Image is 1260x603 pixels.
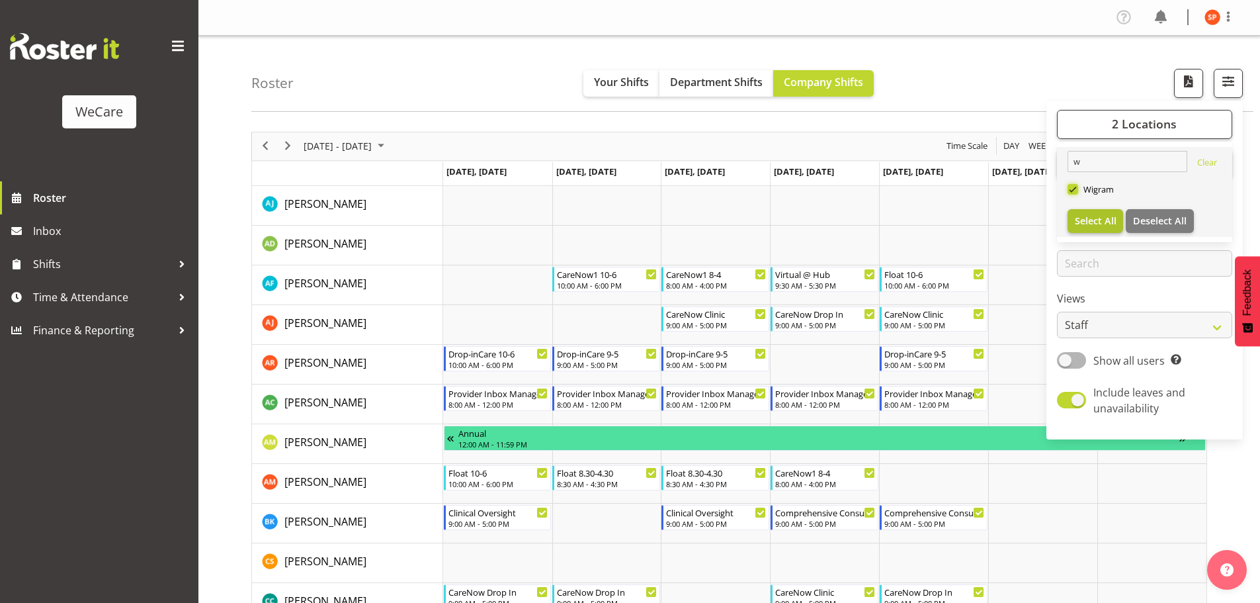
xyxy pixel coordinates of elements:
div: Drop-inCare 9-5 [884,347,984,360]
td: Brian Ko resource [252,504,443,543]
div: Clinical Oversight [448,506,548,519]
div: 9:00 AM - 5:00 PM [775,518,875,529]
div: Alex Ferguson"s event - Float 10-6 Begin From Friday, August 22, 2025 at 10:00:00 AM GMT+12:00 En... [880,267,987,292]
div: Andrew Casburn"s event - Provider Inbox Management Begin From Monday, August 18, 2025 at 8:00:00 ... [444,386,552,411]
div: CareNow Drop In [775,307,875,320]
button: Deselect All [1126,209,1194,233]
img: samantha-poultney11298.jpg [1204,9,1220,25]
div: Andrea Ramirez"s event - Drop-inCare 9-5 Begin From Friday, August 22, 2025 at 9:00:00 AM GMT+12:... [880,346,987,371]
button: Download a PDF of the roster according to the set date range. [1174,69,1203,98]
div: 10:00 AM - 6:00 PM [884,280,984,291]
div: 9:00 AM - 5:00 PM [666,518,766,529]
span: [DATE], [DATE] [665,165,725,177]
div: CareNow1 10-6 [557,267,657,281]
span: [DATE], [DATE] [992,165,1052,177]
h4: Roster [251,75,294,91]
button: Select All [1068,209,1124,233]
div: Float 8.30-4.30 [666,466,766,479]
a: [PERSON_NAME] [284,236,366,252]
a: [PERSON_NAME] [284,434,366,450]
div: Provider Inbox Management [557,387,657,400]
div: Alex Ferguson"s event - Virtual @ Hub Begin From Thursday, August 21, 2025 at 9:30:00 AM GMT+12:0... [771,267,878,292]
div: Amy Johannsen"s event - CareNow Clinic Begin From Wednesday, August 20, 2025 at 9:00:00 AM GMT+12... [661,306,769,332]
td: Andrew Casburn resource [252,385,443,424]
span: Select All [1075,214,1116,227]
span: [PERSON_NAME] [284,316,366,330]
button: Timeline Day [1001,138,1022,154]
div: Brian Ko"s event - Comprehensive Consult Begin From Thursday, August 21, 2025 at 9:00:00 AM GMT+1... [771,505,878,530]
button: Timeline Week [1027,138,1054,154]
button: August 2025 [302,138,390,154]
div: Ashley Mendoza"s event - Float 10-6 Begin From Monday, August 18, 2025 at 10:00:00 AM GMT+12:00 E... [444,465,552,490]
a: Clear [1197,156,1217,172]
div: next period [276,132,299,160]
div: Andrew Casburn"s event - Provider Inbox Management Begin From Friday, August 22, 2025 at 8:00:00 ... [880,386,987,411]
div: Brian Ko"s event - Clinical Oversight Begin From Monday, August 18, 2025 at 9:00:00 AM GMT+12:00 ... [444,505,552,530]
a: [PERSON_NAME] [284,553,366,569]
div: previous period [254,132,276,160]
img: Rosterit website logo [10,33,119,60]
div: Float 10-6 [884,267,984,281]
div: Provider Inbox Management [666,387,766,400]
div: Float 8.30-4.30 [557,466,657,479]
div: Andrew Casburn"s event - Provider Inbox Management Begin From Wednesday, August 20, 2025 at 8:00:... [661,386,769,411]
div: 10:00 AM - 6:00 PM [448,479,548,489]
span: [PERSON_NAME] [284,475,366,489]
div: Ashley Mendoza"s event - CareNow1 8-4 Begin From Thursday, August 21, 2025 at 8:00:00 AM GMT+12:0... [771,465,878,490]
span: Time Scale [945,138,989,154]
a: [PERSON_NAME] [284,275,366,291]
div: Comprehensive Consult [775,506,875,519]
div: CareNow Drop In [884,585,984,598]
button: Time Scale [945,138,990,154]
span: 2 Locations [1112,116,1177,132]
button: Your Shifts [583,70,659,97]
div: Provider Inbox Management [775,387,875,400]
div: 8:00 AM - 4:00 PM [775,479,875,489]
div: 8:30 AM - 4:30 PM [666,479,766,489]
div: Alex Ferguson"s event - CareNow1 8-4 Begin From Wednesday, August 20, 2025 at 8:00:00 AM GMT+12:0... [661,267,769,292]
td: Andrea Ramirez resource [252,345,443,385]
span: [DATE], [DATE] [556,165,616,177]
a: [PERSON_NAME] [284,196,366,212]
button: Next [279,138,297,154]
div: 9:00 AM - 5:00 PM [557,359,657,370]
a: [PERSON_NAME] [284,315,366,331]
button: Previous [257,138,274,154]
span: [PERSON_NAME] [284,197,366,211]
div: 9:00 AM - 5:00 PM [448,518,548,529]
span: Feedback [1241,269,1253,316]
a: [PERSON_NAME] [284,474,366,490]
span: Department Shifts [670,75,763,89]
div: Andrea Ramirez"s event - Drop-inCare 9-5 Begin From Wednesday, August 20, 2025 at 9:00:00 AM GMT+... [661,346,769,371]
div: Float 10-6 [448,466,548,479]
button: Department Shifts [659,70,773,97]
div: August 18 - 24, 2025 [299,132,392,160]
div: Annual [458,426,1179,440]
div: 9:00 AM - 5:00 PM [884,518,984,529]
div: 8:30 AM - 4:30 PM [557,479,657,489]
span: [DATE], [DATE] [883,165,943,177]
td: Ashley Mendoza resource [252,464,443,504]
div: 8:00 AM - 4:00 PM [666,280,766,291]
div: Brian Ko"s event - Clinical Oversight Begin From Wednesday, August 20, 2025 at 9:00:00 AM GMT+12:... [661,505,769,530]
input: Search [1057,250,1232,277]
td: Antonia Mao resource [252,424,443,464]
div: Antonia Mao"s event - Annual Begin From Saturday, August 2, 2025 at 12:00:00 AM GMT+12:00 Ends At... [444,426,1206,451]
div: 9:00 AM - 5:00 PM [884,320,984,330]
span: [DATE], [DATE] [774,165,834,177]
td: Catherine Stewart resource [252,543,443,583]
span: [PERSON_NAME] [284,554,366,569]
span: [PERSON_NAME] [284,355,366,370]
span: [DATE], [DATE] [446,165,507,177]
div: CareNow Drop In [448,585,548,598]
div: 12:00 AM - 11:59 PM [458,439,1179,449]
div: Ashley Mendoza"s event - Float 8.30-4.30 Begin From Wednesday, August 20, 2025 at 8:30:00 AM GMT+... [661,465,769,490]
div: 9:00 AM - 5:00 PM [666,359,766,370]
div: Andrew Casburn"s event - Provider Inbox Management Begin From Tuesday, August 19, 2025 at 8:00:00... [552,386,660,411]
div: 9:00 AM - 5:00 PM [666,320,766,330]
div: Amy Johannsen"s event - CareNow Drop In Begin From Thursday, August 21, 2025 at 9:00:00 AM GMT+12... [771,306,878,332]
div: 10:00 AM - 6:00 PM [557,280,657,291]
span: Shifts [33,254,172,274]
button: 2 Locations [1057,110,1232,139]
div: Alex Ferguson"s event - CareNow1 10-6 Begin From Tuesday, August 19, 2025 at 10:00:00 AM GMT+12:0... [552,267,660,292]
